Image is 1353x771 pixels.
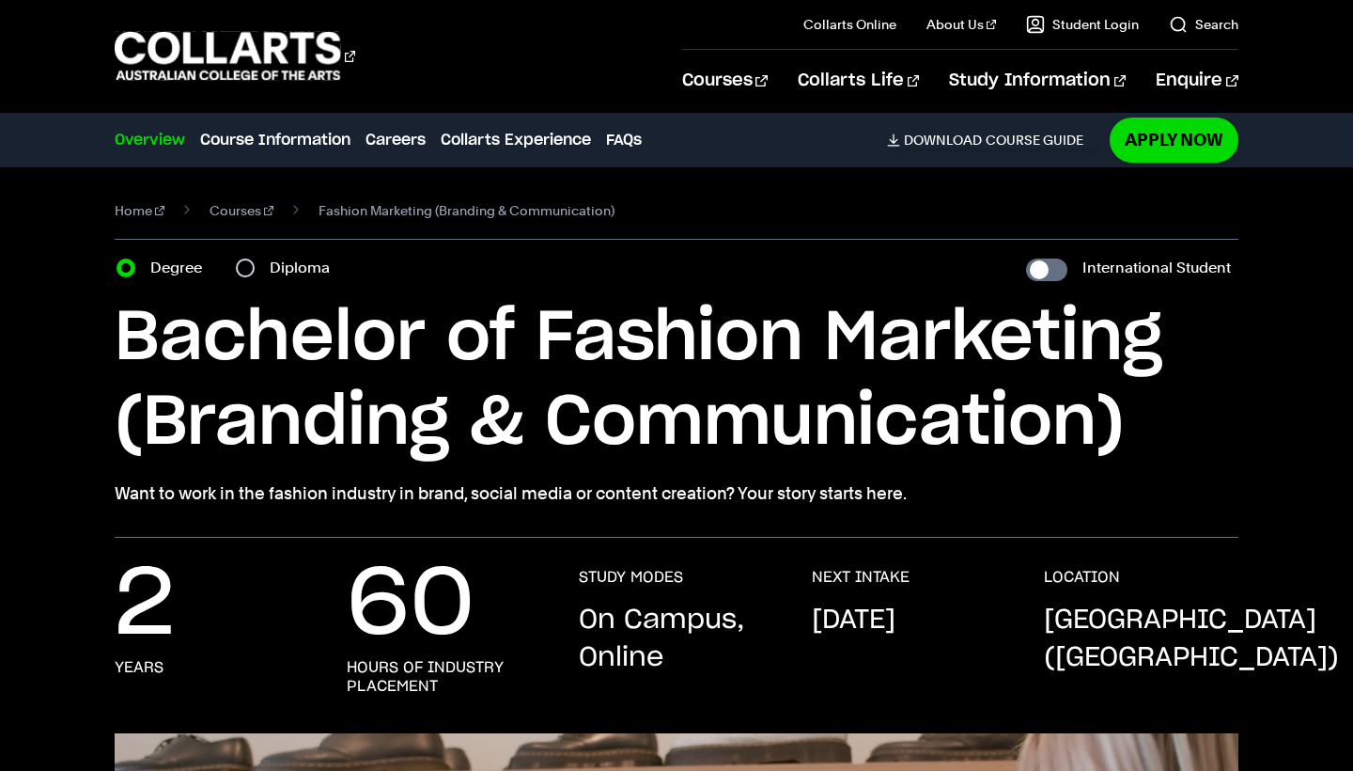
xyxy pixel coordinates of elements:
[1026,15,1139,34] a: Student Login
[115,197,164,224] a: Home
[1082,255,1231,281] label: International Student
[115,480,1237,507] p: Want to work in the fashion industry in brand, social media or content creation? Your story start...
[798,50,919,112] a: Collarts Life
[887,132,1098,149] a: DownloadCourse Guide
[1044,602,1339,677] p: [GEOGRAPHIC_DATA] ([GEOGRAPHIC_DATA])
[1110,118,1238,162] a: Apply Now
[1156,50,1237,112] a: Enquire
[210,197,273,224] a: Courses
[270,255,341,281] label: Diploma
[803,15,896,34] a: Collarts Online
[347,568,474,643] p: 60
[812,568,910,587] h3: NEXT INTAKE
[115,129,185,151] a: Overview
[949,50,1126,112] a: Study Information
[365,129,426,151] a: Careers
[1169,15,1238,34] a: Search
[904,132,982,149] span: Download
[812,602,895,639] p: [DATE]
[115,568,175,643] p: 2
[115,29,355,83] div: Go to homepage
[606,129,642,151] a: FAQs
[579,568,683,587] h3: STUDY MODES
[1044,568,1120,587] h3: LOCATION
[150,255,213,281] label: Degree
[347,658,541,696] h3: hours of industry placement
[319,197,614,224] span: Fashion Marketing (Branding & Communication)
[579,602,773,677] p: On Campus, Online
[441,129,591,151] a: Collarts Experience
[115,658,163,677] h3: years
[115,296,1237,465] h1: Bachelor of Fashion Marketing (Branding & Communication)
[926,15,996,34] a: About Us
[200,129,350,151] a: Course Information
[682,50,768,112] a: Courses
